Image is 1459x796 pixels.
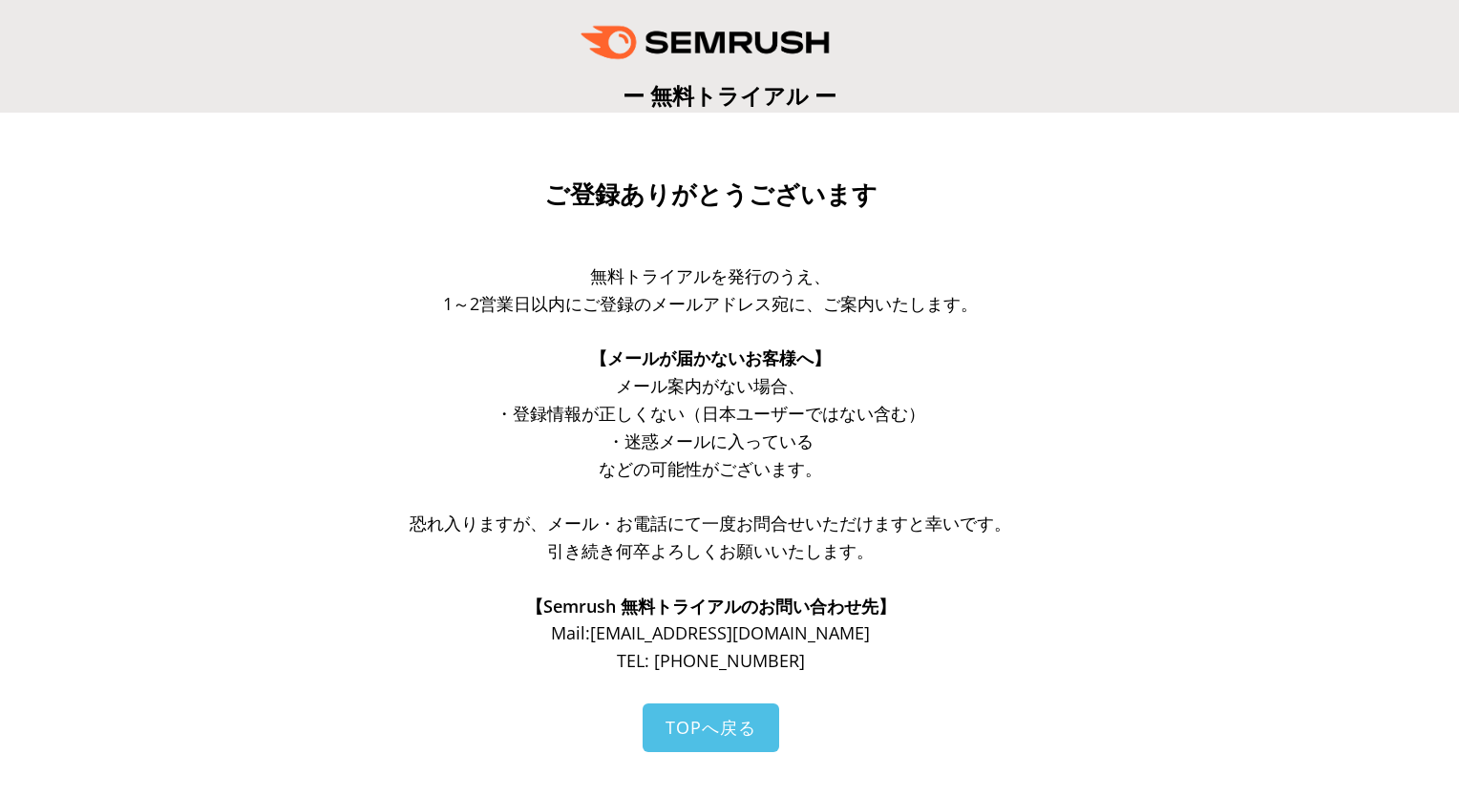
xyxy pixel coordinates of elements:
[410,512,1011,534] span: 恐れ入りますが、メール・お電話にて一度お問合せいただけますと幸いです。
[617,649,805,672] span: TEL: [PHONE_NUMBER]
[544,180,878,209] span: ご登録ありがとうございます
[551,621,870,644] span: Mail: [EMAIL_ADDRESS][DOMAIN_NAME]
[607,429,814,452] span: ・迷惑メールに入っている
[443,292,978,315] span: 1～2営業日以内にご登録のメールアドレス宛に、ご案内いたします。
[526,595,896,618] span: 【Semrush 無料トライアルのお問い合わせ先】
[590,264,831,287] span: 無料トライアルを発行のうえ、
[547,539,874,562] span: 引き続き何卒よろしくお願いいたします。
[496,402,925,425] span: ・登録情報が正しくない（日本ユーザーではない含む）
[590,346,831,369] span: 【メールが届かないお客様へ】
[599,457,822,480] span: などの可能性がございます。
[643,703,779,752] a: TOPへ戻る
[616,374,805,397] span: メール案内がない場合、
[666,716,756,739] span: TOPへ戻る
[623,80,836,111] span: ー 無料トライアル ー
